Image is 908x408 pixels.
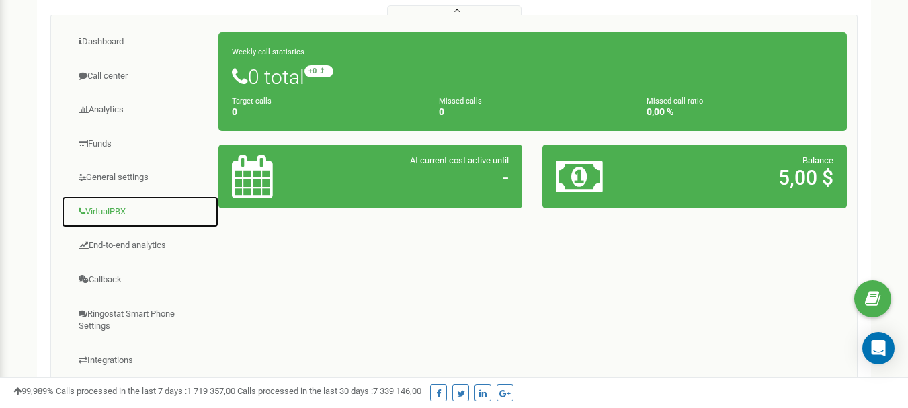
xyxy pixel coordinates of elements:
[61,26,219,58] a: Dashboard
[13,386,54,396] span: 99,989%
[61,128,219,161] a: Funds
[61,196,219,229] a: VirtualPBX
[304,65,333,77] small: +0
[331,167,509,189] h2: -
[61,263,219,296] a: Callback
[187,386,235,396] u: 1 719 357,00
[373,386,421,396] u: 7 339 146,00
[232,97,272,106] small: Target calls
[61,344,219,377] a: Integrations
[439,97,482,106] small: Missed calls
[439,107,626,117] h4: 0
[232,65,833,88] h1: 0 total
[232,48,304,56] small: Weekly call statistics
[655,167,833,189] h2: 5,00 $
[61,93,219,126] a: Analytics
[232,107,419,117] h4: 0
[647,97,703,106] small: Missed call ratio
[61,229,219,262] a: End-to-end analytics
[61,161,219,194] a: General settings
[647,107,833,117] h4: 0,00 %
[802,155,833,165] span: Balance
[410,155,509,165] span: At current cost active until
[61,60,219,93] a: Call center
[61,298,219,343] a: Ringostat Smart Phone Settings
[862,332,895,364] div: Open Intercom Messenger
[56,386,235,396] span: Calls processed in the last 7 days :
[237,386,421,396] span: Calls processed in the last 30 days :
